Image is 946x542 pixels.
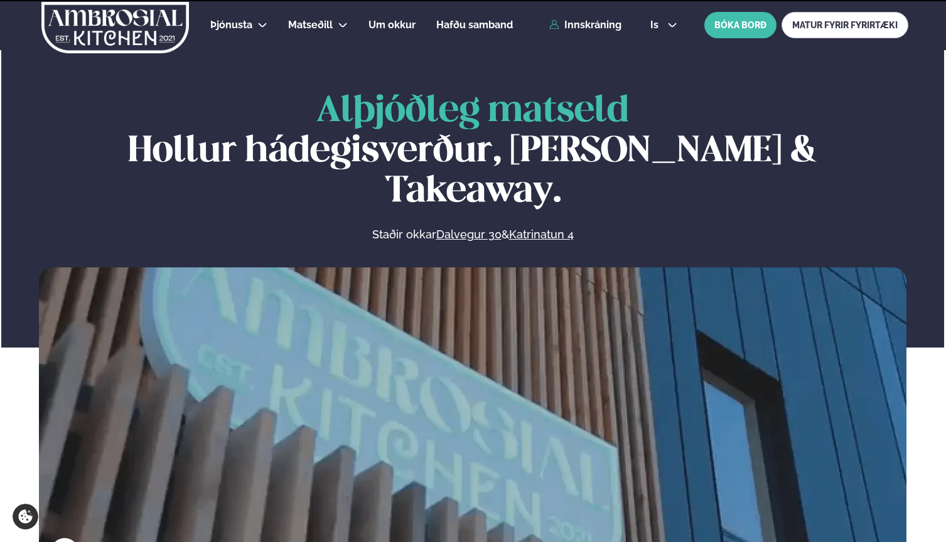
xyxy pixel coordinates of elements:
[436,18,513,33] a: Hafðu samband
[13,504,38,529] a: Cookie settings
[650,20,662,30] span: is
[210,18,252,33] a: Þjónusta
[782,12,908,38] a: MATUR FYRIR FYRIRTÆKI
[368,19,416,31] span: Um okkur
[436,19,513,31] span: Hafðu samband
[704,12,777,38] button: BÓKA BORÐ
[316,94,629,129] span: Alþjóðleg matseld
[509,227,574,242] a: Katrinatun 4
[235,227,710,242] p: Staðir okkar &
[549,19,621,31] a: Innskráning
[288,18,333,33] a: Matseðill
[640,20,687,30] button: is
[436,227,502,242] a: Dalvegur 30
[288,19,333,31] span: Matseðill
[368,18,416,33] a: Um okkur
[40,2,190,53] img: logo
[210,19,252,31] span: Þjónusta
[39,92,906,212] h1: Hollur hádegisverður, [PERSON_NAME] & Takeaway.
